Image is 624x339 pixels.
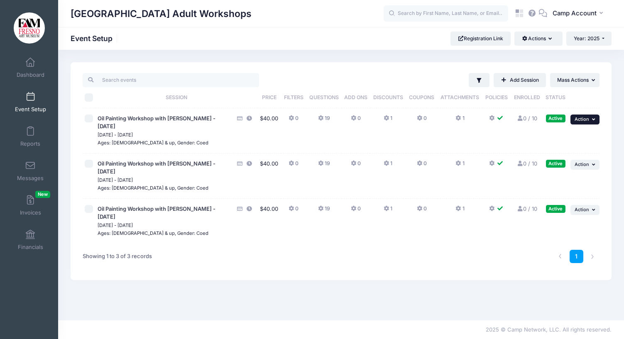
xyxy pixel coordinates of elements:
[450,32,511,46] a: Registration Link
[71,4,252,23] h1: [GEOGRAPHIC_DATA] Adult Workshops
[511,87,543,108] th: Enrolled
[570,115,600,124] button: Action
[344,94,367,100] span: Add Ons
[455,115,464,127] button: 1
[406,87,437,108] th: Coupons
[17,71,44,78] span: Dashboard
[71,34,120,43] h1: Event Setup
[546,160,565,168] div: Active
[570,250,583,263] a: 1
[98,222,133,228] small: [DATE] - [DATE]
[18,244,43,251] span: Financials
[257,154,281,199] td: $40.00
[351,205,361,217] button: 0
[98,115,215,130] span: Oil Painting Workshop with [PERSON_NAME] - [DATE]
[257,87,281,108] th: Price
[384,115,392,127] button: 1
[575,161,589,167] span: Action
[11,191,50,220] a: InvoicesNew
[236,206,243,212] i: Accepting Credit Card Payments
[15,106,46,113] span: Event Setup
[440,94,479,100] span: Attachments
[485,94,508,100] span: Policies
[20,209,41,216] span: Invoices
[95,87,257,108] th: Session
[417,205,427,217] button: 0
[11,53,50,82] a: Dashboard
[417,160,427,172] button: 0
[516,160,537,167] a: 0 / 10
[373,94,403,100] span: Discounts
[236,161,243,166] i: Accepting Credit Card Payments
[11,88,50,117] a: Event Setup
[318,205,330,217] button: 19
[384,205,392,217] button: 1
[98,177,133,183] small: [DATE] - [DATE]
[370,87,406,108] th: Discounts
[351,115,361,127] button: 0
[246,116,252,121] i: This session is currently scheduled to pause registration at 17:00 PM America/Los Angeles on 08/2...
[289,160,299,172] button: 0
[494,73,546,87] a: Add Session
[98,132,133,138] small: [DATE] - [DATE]
[455,160,464,172] button: 1
[575,116,589,122] span: Action
[236,116,243,121] i: Accepting Credit Card Payments
[246,161,252,166] i: This session is currently scheduled to pause registration at 17:00 PM America/Los Angeles on 08/2...
[546,115,565,122] div: Active
[486,326,612,333] span: 2025 © Camp Network, LLC. All rights reserved.
[17,175,44,182] span: Messages
[547,4,612,23] button: Camp Account
[289,205,299,217] button: 0
[514,32,562,46] button: Actions
[409,94,434,100] span: Coupons
[98,205,215,220] span: Oil Painting Workshop with [PERSON_NAME] - [DATE]
[83,247,152,266] div: Showing 1 to 3 of 3 records
[281,87,306,108] th: Filters
[550,73,600,87] button: Mass Actions
[11,225,50,254] a: Financials
[574,35,600,41] span: Year: 2025
[257,199,281,244] td: $40.00
[20,140,40,147] span: Reports
[306,87,342,108] th: Questions
[11,156,50,185] a: Messages
[309,94,339,100] span: Questions
[83,73,259,87] input: Search events
[553,9,597,18] span: Camp Account
[438,87,482,108] th: Attachments
[318,115,330,127] button: 19
[342,87,370,108] th: Add Ons
[98,185,208,191] small: Ages: [DEMOGRAPHIC_DATA] & up, Gender: Coed
[384,5,508,22] input: Search by First Name, Last Name, or Email...
[98,140,208,146] small: Ages: [DEMOGRAPHIC_DATA] & up, Gender: Coed
[570,205,600,215] button: Action
[384,160,392,172] button: 1
[351,160,361,172] button: 0
[11,122,50,151] a: Reports
[455,205,464,217] button: 1
[516,205,537,212] a: 0 / 10
[482,87,511,108] th: Policies
[557,77,589,83] span: Mass Actions
[318,160,330,172] button: 19
[546,205,565,213] div: Active
[98,230,208,236] small: Ages: [DEMOGRAPHIC_DATA] & up, Gender: Coed
[257,108,281,154] td: $40.00
[98,160,215,175] span: Oil Painting Workshop with [PERSON_NAME] - [DATE]
[246,206,252,212] i: This session is currently scheduled to pause registration at 17:00 PM America/Los Angeles on 09/0...
[566,32,612,46] button: Year: 2025
[35,191,50,198] span: New
[575,207,589,212] span: Action
[570,160,600,170] button: Action
[289,115,299,127] button: 0
[417,115,427,127] button: 0
[543,87,568,108] th: Status
[14,12,45,44] img: Fresno Art Museum Adult Workshops
[516,115,537,122] a: 0 / 10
